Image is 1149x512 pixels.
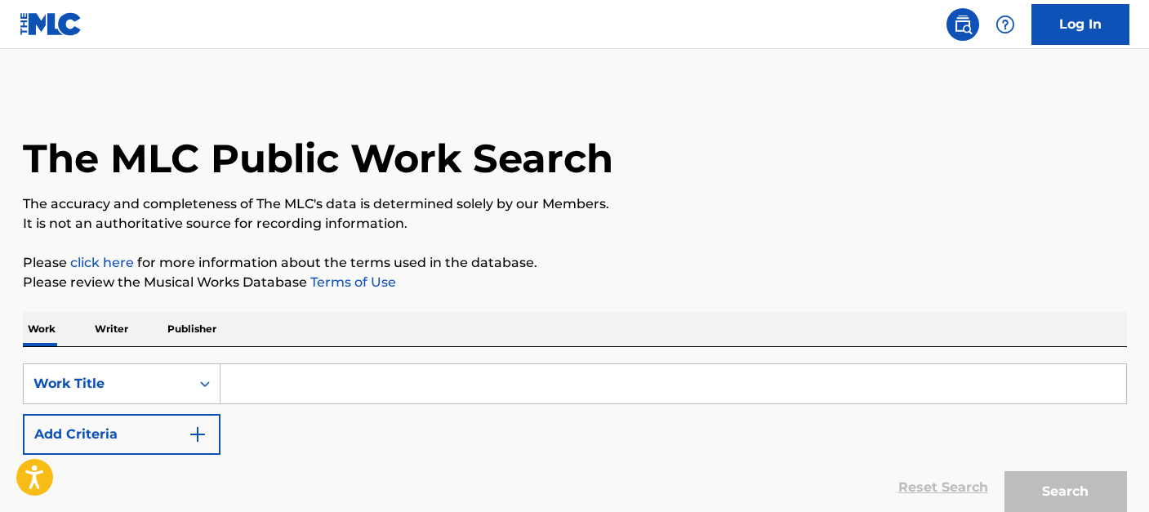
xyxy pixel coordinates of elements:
[188,425,207,444] img: 9d2ae6d4665cec9f34b9.svg
[953,15,973,34] img: search
[946,8,979,41] a: Public Search
[163,312,221,346] p: Publisher
[307,274,396,290] a: Terms of Use
[70,255,134,270] a: click here
[1031,4,1129,45] a: Log In
[23,273,1127,292] p: Please review the Musical Works Database
[23,194,1127,214] p: The accuracy and completeness of The MLC's data is determined solely by our Members.
[23,414,220,455] button: Add Criteria
[989,8,1022,41] div: Help
[23,253,1127,273] p: Please for more information about the terms used in the database.
[23,134,613,183] h1: The MLC Public Work Search
[995,15,1015,34] img: help
[90,312,133,346] p: Writer
[23,214,1127,234] p: It is not an authoritative source for recording information.
[23,312,60,346] p: Work
[20,12,82,36] img: MLC Logo
[33,374,180,394] div: Work Title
